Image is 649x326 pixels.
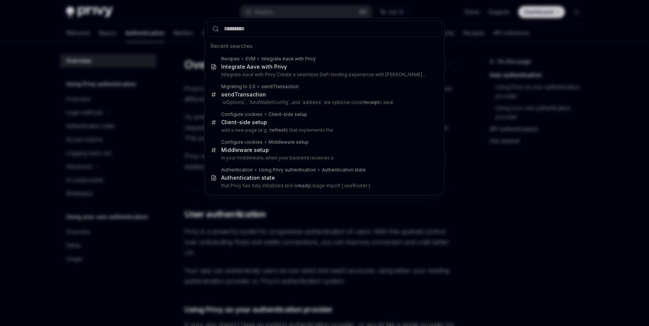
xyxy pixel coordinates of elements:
div: ware setup [221,147,269,153]
div: EVM [246,56,255,62]
p: Integrate Aave with Privy Create a seamless DeFi lending experience with [PERSON_NAME]'s embedded... [221,72,426,78]
div: Recipes [221,56,240,62]
div: Migrating to 2.0 [221,84,255,90]
p: In your middleware, when your backend receives a [221,155,426,161]
div: Client-side setup [269,111,307,117]
b: refresh [270,127,287,133]
div: sendTransaction [261,84,299,90]
p: add a new page (e.g. / ) that implements the [221,127,426,133]
div: Configure cookies [221,139,263,145]
b: Integrate Aave with Privy [221,63,287,70]
div: Authentication [221,167,253,173]
div: Configure cookies [221,111,263,117]
span: Recent searches [211,42,253,50]
b: ready [297,183,310,188]
b: Middle [221,147,239,153]
div: Authentication state [221,174,275,181]
div: sendTransaction [221,91,266,98]
div: Integrate Aave with Privy [261,56,316,62]
b: Middle [269,139,284,145]
p: that Privy has fully initialized and is Usage import { useRouter } [221,183,426,189]
div: Client-side setup [221,119,267,126]
p: `uiOptions`, `fundWalletConfig`, and `address` are optional const = awai [221,99,426,105]
b: receipt [364,99,379,105]
div: Using Privy authentication [259,167,316,173]
div: Authentication state [322,167,366,173]
div: ware setup [269,139,309,145]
